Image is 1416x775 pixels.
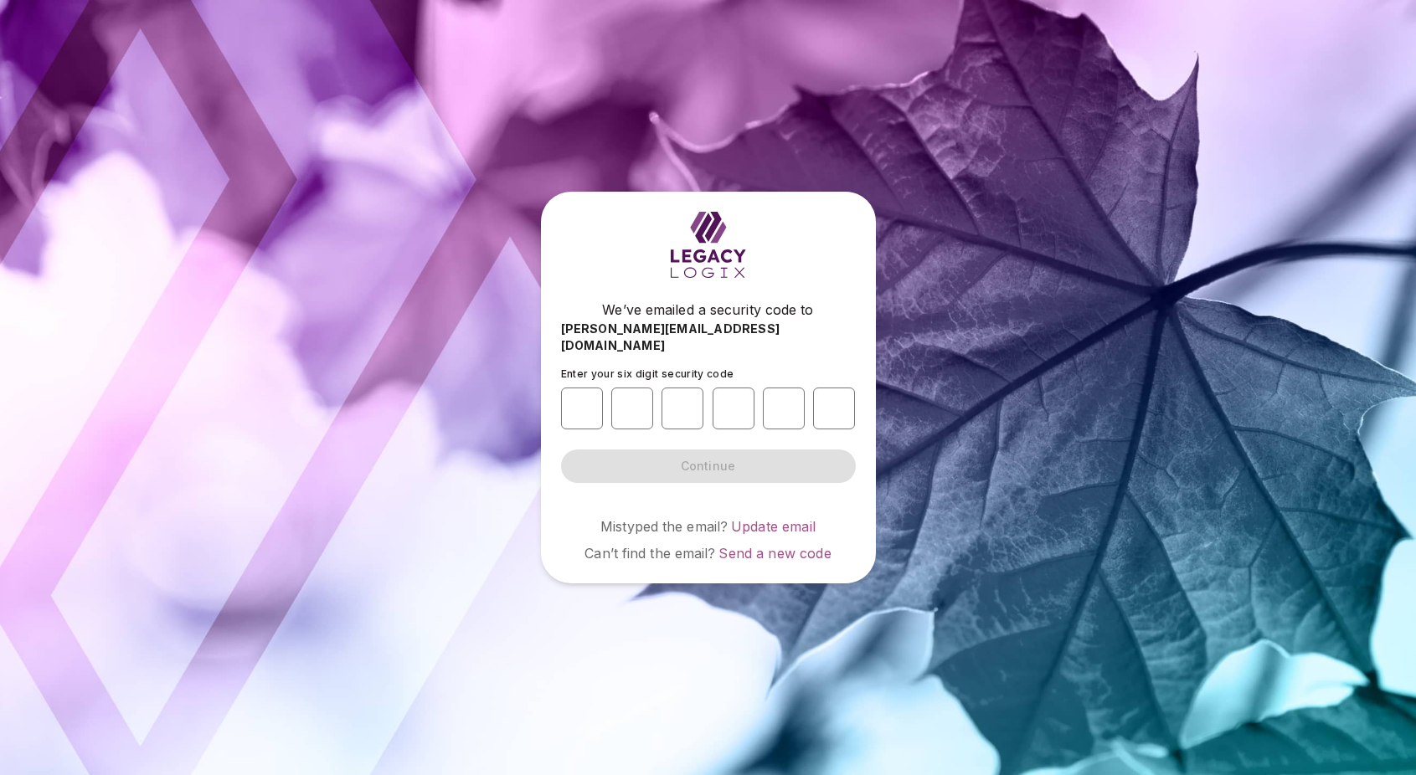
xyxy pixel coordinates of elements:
[602,300,813,320] span: We’ve emailed a security code to
[718,545,831,562] a: Send a new code
[584,545,715,562] span: Can’t find the email?
[561,367,734,380] span: Enter your six digit security code
[561,321,856,354] span: [PERSON_NAME][EMAIL_ADDRESS][DOMAIN_NAME]
[600,518,728,535] span: Mistyped the email?
[731,518,816,535] a: Update email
